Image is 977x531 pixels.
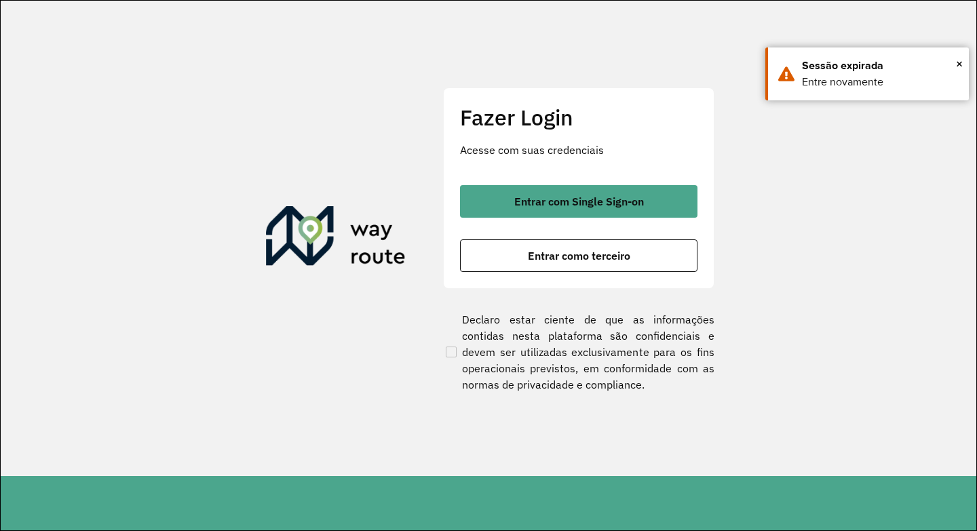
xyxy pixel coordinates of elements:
label: Declaro estar ciente de que as informações contidas nesta plataforma são confidenciais e devem se... [443,311,714,393]
span: Entrar como terceiro [528,250,630,261]
span: Entrar com Single Sign-on [514,196,644,207]
div: Sessão expirada [802,58,959,74]
span: × [956,54,963,74]
button: button [460,239,697,272]
button: Close [956,54,963,74]
img: Roteirizador AmbevTech [266,206,406,271]
button: button [460,185,697,218]
div: Entre novamente [802,74,959,90]
p: Acesse com suas credenciais [460,142,697,158]
h2: Fazer Login [460,104,697,130]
